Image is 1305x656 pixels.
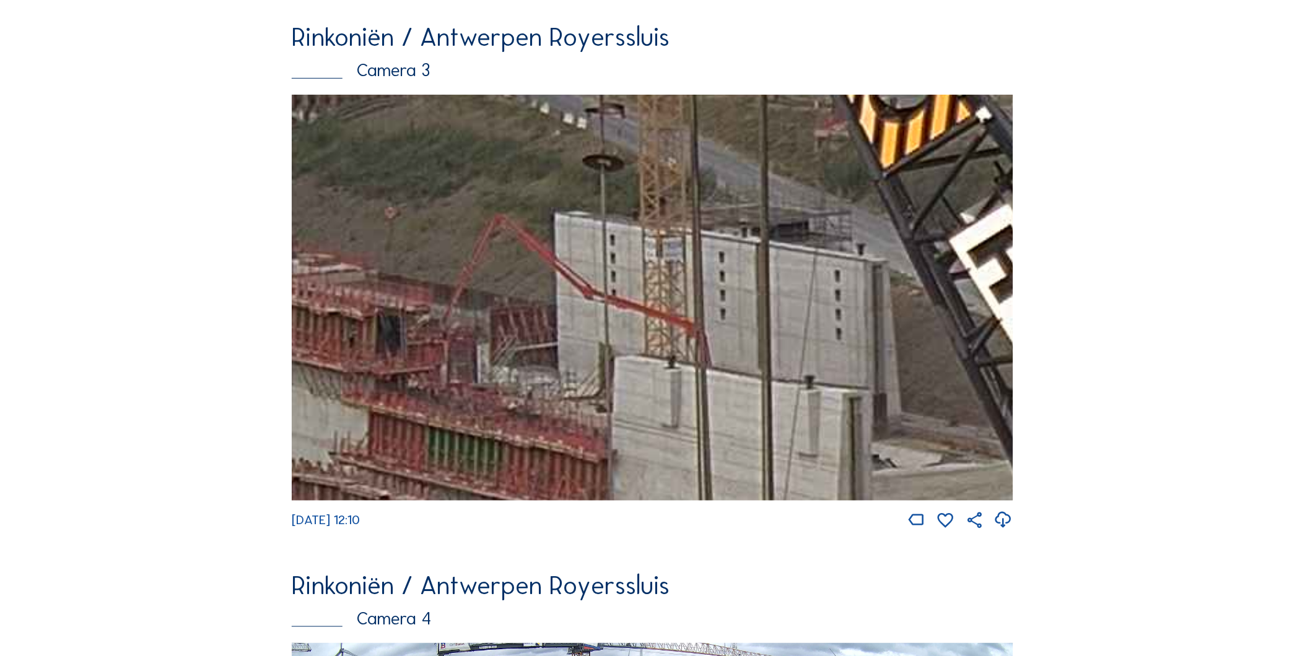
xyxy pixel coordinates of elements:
[292,573,1013,598] div: Rinkoniën / Antwerpen Royerssluis
[292,610,1013,628] div: Camera 4
[292,95,1013,500] img: Image
[292,62,1013,80] div: Camera 3
[292,25,1013,50] div: Rinkoniën / Antwerpen Royerssluis
[292,512,360,527] span: [DATE] 12:10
